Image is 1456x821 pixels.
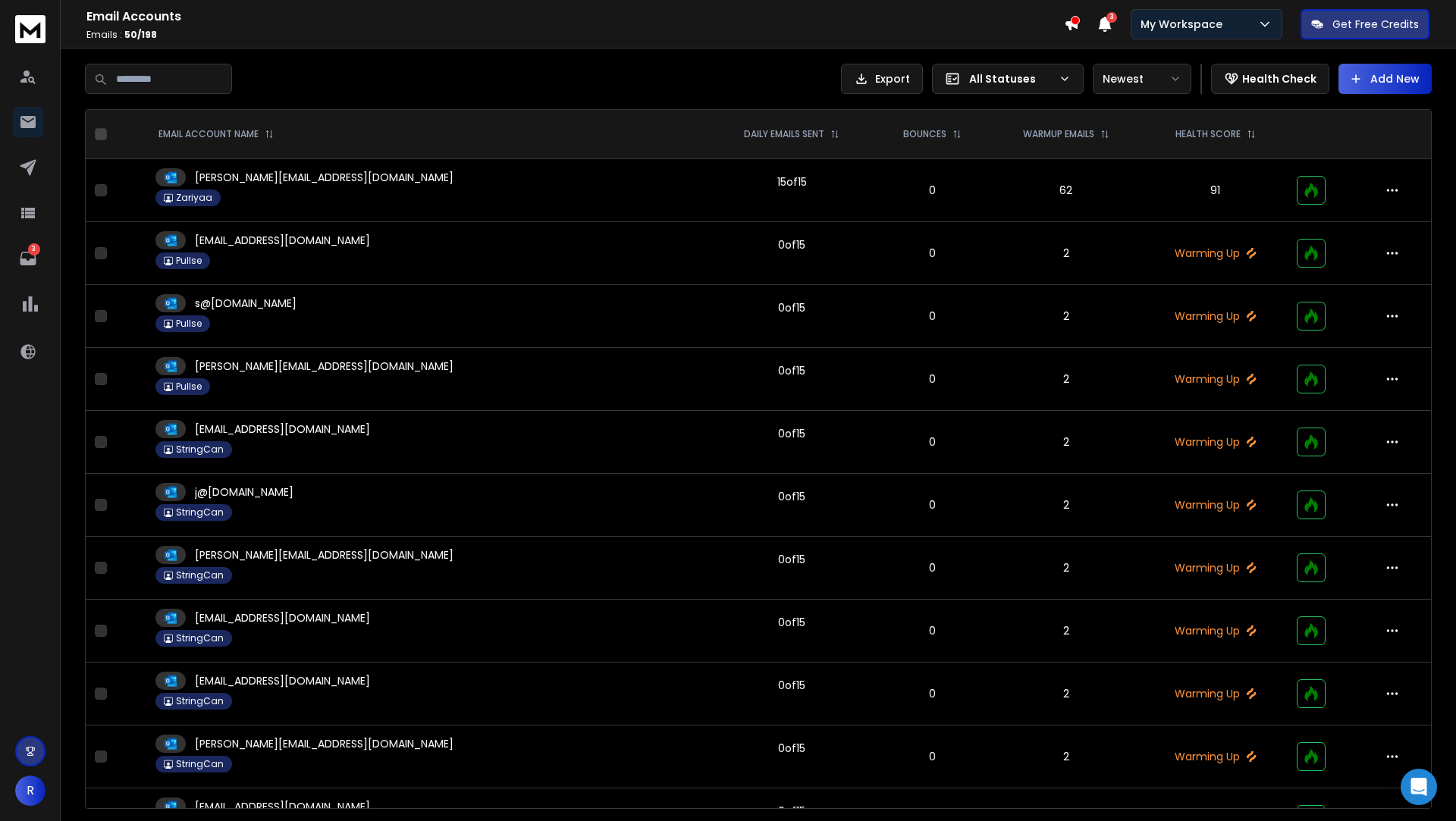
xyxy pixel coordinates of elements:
[195,359,453,374] p: [PERSON_NAME][EMAIL_ADDRESS][DOMAIN_NAME]
[903,128,946,140] p: BOUNCES
[990,474,1143,537] td: 2
[990,600,1143,663] td: 2
[990,663,1143,725] td: 2
[1152,434,1279,450] p: Warming Up
[969,71,1053,86] p: All Statuses
[1152,749,1279,764] p: Warming Up
[778,552,805,567] div: 0 of 15
[1152,497,1279,512] p: Warming Up
[15,776,45,806] button: R
[1106,12,1117,23] span: 3
[778,741,805,756] div: 0 of 15
[176,695,224,707] p: StringCan
[990,411,1143,474] td: 2
[1152,560,1279,575] p: Warming Up
[28,243,40,255] p: 3
[176,569,224,581] p: StringCan
[13,243,43,274] a: 3
[195,484,293,500] p: j@[DOMAIN_NAME]
[884,434,981,450] p: 0
[884,686,981,701] p: 0
[777,174,807,190] div: 15 of 15
[1093,64,1191,94] button: Newest
[195,736,453,751] p: [PERSON_NAME][EMAIL_ADDRESS][DOMAIN_NAME]
[884,560,981,575] p: 0
[195,170,453,185] p: [PERSON_NAME][EMAIL_ADDRESS][DOMAIN_NAME]
[1211,64,1329,94] button: Health Check
[1332,17,1419,32] p: Get Free Credits
[176,255,202,267] p: Pullse
[778,237,805,252] div: 0 of 15
[884,497,981,512] p: 0
[1152,246,1279,261] p: Warming Up
[176,192,212,204] p: Zariyaa
[176,506,224,519] p: StringCan
[1152,371,1279,387] p: Warming Up
[86,29,1064,41] p: Emails :
[990,285,1143,348] td: 2
[176,632,224,644] p: StringCan
[778,678,805,693] div: 0 of 15
[1143,159,1288,222] td: 91
[176,381,202,393] p: Pullse
[778,426,805,441] div: 0 of 15
[195,547,453,562] p: [PERSON_NAME][EMAIL_ADDRESS][DOMAIN_NAME]
[1242,71,1316,86] p: Health Check
[195,799,370,814] p: [EMAIL_ADDRESS][DOMAIN_NAME]
[884,371,981,387] p: 0
[744,128,824,140] p: DAILY EMAILS SENT
[778,300,805,315] div: 0 of 15
[176,318,202,330] p: Pullse
[195,610,370,625] p: [EMAIL_ADDRESS][DOMAIN_NAME]
[1023,128,1094,140] p: WARMUP EMAILS
[884,183,981,198] p: 0
[841,64,923,94] button: Export
[195,421,370,437] p: [EMAIL_ADDRESS][DOMAIN_NAME]
[990,159,1143,222] td: 62
[778,363,805,378] div: 0 of 15
[884,309,981,324] p: 0
[195,673,370,688] p: [EMAIL_ADDRESS][DOMAIN_NAME]
[990,537,1143,600] td: 2
[884,246,981,261] p: 0
[176,758,224,770] p: StringCan
[195,296,297,311] p: s@[DOMAIN_NAME]
[990,725,1143,788] td: 2
[15,15,45,43] img: logo
[1152,309,1279,324] p: Warming Up
[1152,623,1279,638] p: Warming Up
[176,443,224,456] p: StringCan
[1338,64,1432,94] button: Add New
[778,615,805,630] div: 0 of 15
[884,749,981,764] p: 0
[195,233,370,248] p: [EMAIL_ADDRESS][DOMAIN_NAME]
[778,489,805,504] div: 0 of 15
[990,348,1143,411] td: 2
[158,128,274,140] div: EMAIL ACCOUNT NAME
[86,8,1064,26] h1: Email Accounts
[1152,686,1279,701] p: Warming Up
[884,623,981,638] p: 0
[1301,9,1429,39] button: Get Free Credits
[124,28,157,41] span: 50 / 198
[778,804,805,819] div: 0 of 15
[990,222,1143,285] td: 2
[1141,17,1228,32] p: My Workspace
[1401,769,1437,805] div: Open Intercom Messenger
[1175,128,1241,140] p: HEALTH SCORE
